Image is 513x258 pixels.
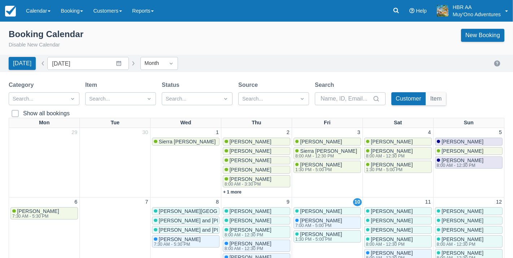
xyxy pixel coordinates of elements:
span: [PERSON_NAME] [230,241,271,246]
a: [PERSON_NAME] [223,147,290,155]
a: Tue [109,118,121,128]
a: [PERSON_NAME]7:30 AM - 5:30 PM [10,207,78,219]
i: Help [409,8,414,13]
a: [PERSON_NAME]7:00 AM - 5:00 PM [294,217,361,229]
button: Disable New Calendar [9,41,60,49]
span: Sierra [PERSON_NAME] [159,139,216,144]
input: Date [47,57,129,70]
span: [PERSON_NAME] [371,162,413,168]
span: [PERSON_NAME] [230,176,271,182]
a: 2 [285,129,291,137]
span: [PERSON_NAME] [442,227,483,233]
a: [PERSON_NAME] and [PERSON_NAME] [152,226,219,234]
a: [PERSON_NAME] and [PERSON_NAME] [152,217,219,224]
span: Sierra [PERSON_NAME] [300,148,357,154]
a: [PERSON_NAME]8:00 AM - 3:30 PM [223,175,290,187]
a: [PERSON_NAME] [223,138,290,146]
p: Muy'Ono Adventures [453,11,501,18]
a: 30 [141,129,149,137]
span: [PERSON_NAME] [371,236,413,242]
span: Dropdown icon [145,95,153,102]
a: [PERSON_NAME]8:00 AM - 12:30 PM [223,240,290,252]
a: + 1 more [223,190,242,195]
div: 1:30 PM - 5:00 PM [295,168,341,172]
a: [PERSON_NAME] [435,147,503,155]
span: [PERSON_NAME] [442,250,483,256]
img: checkfront-main-nav-mini-logo.png [5,6,16,17]
span: Help [416,8,427,14]
span: [PERSON_NAME] [230,139,271,144]
a: [PERSON_NAME]1:30 PM - 5:00 PM [294,161,361,173]
div: Show all bookings [23,110,70,117]
span: [PERSON_NAME] [442,218,483,223]
a: [PERSON_NAME] [223,217,290,224]
label: Item [85,81,100,89]
a: Sat [392,118,403,128]
div: 8:00 AM - 12:30 PM [366,154,412,158]
span: [PERSON_NAME] [230,167,271,173]
a: Mon [38,118,51,128]
div: 1:30 PM - 5:00 PM [366,168,412,172]
span: [PERSON_NAME] [442,208,483,214]
div: Booking Calendar [9,29,83,40]
a: [PERSON_NAME] [435,226,503,234]
span: Dropdown icon [69,95,76,102]
span: [PERSON_NAME] [371,139,413,144]
span: [PERSON_NAME] [300,218,342,223]
label: Source [238,81,261,89]
a: Wed [179,118,193,128]
a: 5 [497,129,503,137]
a: [PERSON_NAME] [364,138,432,146]
a: 3 [356,129,362,137]
a: 6 [73,198,79,206]
span: Dropdown icon [299,95,306,102]
span: [PERSON_NAME] [371,250,413,256]
a: 10 [353,198,362,206]
a: 11 [424,198,432,206]
div: 8:00 AM - 3:30 PM [225,182,270,186]
div: 1:30 PM - 5:00 PM [295,237,341,241]
label: Status [162,81,182,89]
span: [PERSON_NAME] and [PERSON_NAME] [159,227,254,233]
label: Category [9,81,36,89]
div: 8:00 AM - 12:30 PM [225,246,270,251]
input: Name, ID, Email... [321,92,371,105]
div: 8:00 AM - 12:30 PM [366,242,412,246]
a: [PERSON_NAME]8:00 AM - 12:30 PM [435,156,503,169]
a: Fri [322,118,332,128]
a: [PERSON_NAME] [223,207,290,215]
div: 7:30 AM - 5:30 PM [12,214,58,218]
div: Month [144,59,161,67]
a: [PERSON_NAME] [364,217,432,224]
a: [PERSON_NAME] [435,207,503,215]
a: [PERSON_NAME] [364,207,432,215]
div: 8:00 AM - 12:30 PM [225,233,270,237]
span: [PERSON_NAME] [371,208,413,214]
img: A20 [437,5,448,17]
span: [PERSON_NAME] [442,236,483,242]
button: [DATE] [9,57,36,70]
span: [PERSON_NAME] [300,162,342,168]
span: [PERSON_NAME] [442,157,483,163]
a: [PERSON_NAME]8:00 AM - 12:30 PM [364,147,432,159]
a: [PERSON_NAME]8:00 AM - 12:30 PM [435,235,503,248]
span: [PERSON_NAME] [371,148,413,154]
span: [PERSON_NAME] [230,218,271,223]
span: [PERSON_NAME] [442,139,483,144]
a: [PERSON_NAME][GEOGRAPHIC_DATA] [152,207,219,215]
div: 8:00 AM - 12:30 PM [437,163,482,168]
button: Customer [391,92,426,105]
span: [PERSON_NAME] [300,139,342,144]
span: [PERSON_NAME] [371,227,413,233]
a: [PERSON_NAME]7:30 AM - 5:30 PM [152,235,219,248]
span: [PERSON_NAME] [300,231,342,237]
a: [PERSON_NAME]1:30 PM - 5:00 PM [294,230,361,243]
span: [PERSON_NAME] [442,148,483,154]
div: 8:00 AM - 12:30 PM [295,154,356,158]
a: 7 [144,198,149,206]
span: [PERSON_NAME] [17,208,59,214]
span: [PERSON_NAME] [371,218,413,223]
a: Sierra [PERSON_NAME]8:00 AM - 12:30 PM [294,147,361,159]
span: Dropdown icon [168,60,175,67]
a: New Booking [461,29,504,42]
